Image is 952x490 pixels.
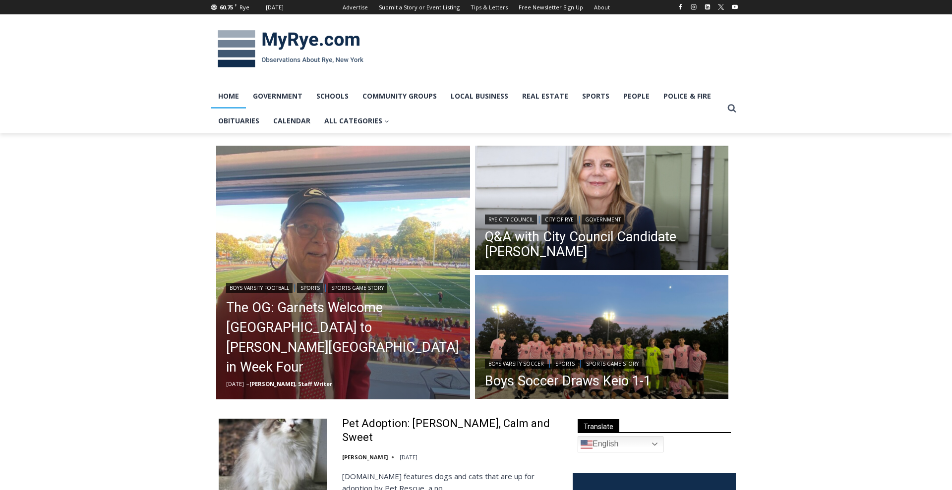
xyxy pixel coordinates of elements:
img: (PHOTO: The Rye Boys Soccer team from their match agains Keio Academy on September 30, 2025. Cred... [475,275,729,402]
span: F [235,2,237,7]
a: Community Groups [356,84,444,109]
div: [DATE] [266,3,284,12]
a: English [578,436,663,452]
img: (PHOTO: The voice of Rye Garnet Football and Old Garnet Steve Feeney in the Nugent Stadium press ... [216,146,470,399]
a: Read More Boys Soccer Draws Keio 1-1 [475,275,729,402]
a: Government [582,215,624,224]
img: MyRye.com [211,23,370,75]
a: Pet Adoption: [PERSON_NAME], Calm and Sweet [342,417,560,445]
a: Boys Soccer Draws Keio 1-1 [485,374,651,388]
a: Facebook [674,1,686,13]
a: Calendar [266,109,317,133]
a: Real Estate [515,84,575,109]
a: [PERSON_NAME], Staff Writer [249,380,332,387]
nav: Primary Navigation [211,84,723,134]
a: Linkedin [702,1,714,13]
a: Boys Varsity Soccer [485,359,547,369]
a: City of Rye [541,215,577,224]
a: [PERSON_NAME] [342,453,388,461]
a: Obituaries [211,109,266,133]
a: Police & Fire [656,84,718,109]
span: – [246,380,249,387]
a: Sports [575,84,616,109]
a: Instagram [688,1,700,13]
a: Local Business [444,84,515,109]
div: | | [485,357,651,369]
a: Sports [297,283,323,293]
a: Read More Q&A with City Council Candidate Maria Tufvesson Shuck [475,146,729,272]
button: View Search Form [723,100,741,117]
span: 60.75 [220,3,233,11]
div: | | [226,281,460,293]
a: All Categories [317,109,396,133]
span: Translate [578,419,619,433]
img: en [581,438,593,450]
span: All Categories [324,115,389,126]
a: The OG: Garnets Welcome [GEOGRAPHIC_DATA] to [PERSON_NAME][GEOGRAPHIC_DATA] in Week Four [226,298,460,377]
a: Home [211,84,246,109]
a: Q&A with City Council Candidate [PERSON_NAME] [485,229,719,259]
a: Read More The OG: Garnets Welcome Yorktown to Nugent Stadium in Week Four [216,146,470,399]
a: YouTube [729,1,741,13]
time: [DATE] [226,380,244,387]
img: (PHOTO: City council candidate Maria Tufvesson Shuck.) [475,146,729,272]
a: Sports Game Story [328,283,387,293]
a: Rye City Council [485,215,537,224]
div: Rye [239,3,249,12]
a: Sports Game Story [583,359,642,369]
div: | | [485,213,719,224]
a: Sports [552,359,578,369]
a: Boys Varsity Football [226,283,293,293]
time: [DATE] [400,453,417,461]
a: People [616,84,656,109]
a: Government [246,84,309,109]
a: Schools [309,84,356,109]
a: X [715,1,727,13]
